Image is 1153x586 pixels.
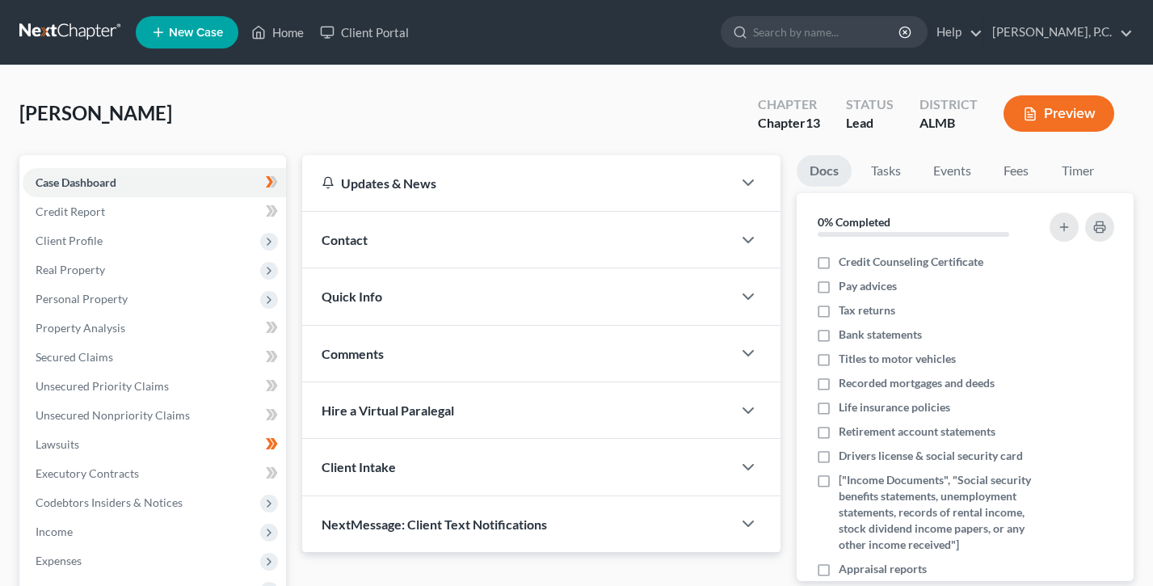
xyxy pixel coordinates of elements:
[23,197,286,226] a: Credit Report
[243,18,312,47] a: Home
[991,155,1042,187] a: Fees
[23,401,286,430] a: Unsecured Nonpriority Claims
[36,292,128,306] span: Personal Property
[758,114,820,133] div: Chapter
[322,403,454,418] span: Hire a Virtual Paralegal
[839,254,983,270] span: Credit Counseling Certificate
[846,114,894,133] div: Lead
[818,215,890,229] strong: 0% Completed
[322,289,382,304] span: Quick Info
[839,375,995,391] span: Recorded mortgages and deeds
[36,525,73,538] span: Income
[36,234,103,247] span: Client Profile
[839,399,950,415] span: Life insurance policies
[919,114,978,133] div: ALMB
[36,175,116,189] span: Case Dashboard
[36,408,190,422] span: Unsecured Nonpriority Claims
[36,263,105,276] span: Real Property
[919,95,978,114] div: District
[23,459,286,488] a: Executory Contracts
[322,459,396,474] span: Client Intake
[846,95,894,114] div: Status
[322,346,384,361] span: Comments
[36,554,82,567] span: Expenses
[322,232,368,247] span: Contact
[753,17,901,47] input: Search by name...
[23,168,286,197] a: Case Dashboard
[839,327,922,343] span: Bank statements
[839,424,995,440] span: Retirement account statements
[839,302,895,318] span: Tax returns
[36,321,125,335] span: Property Analysis
[928,18,983,47] a: Help
[23,430,286,459] a: Lawsuits
[36,350,113,364] span: Secured Claims
[806,115,820,130] span: 13
[322,516,547,532] span: NextMessage: Client Text Notifications
[839,561,927,577] span: Appraisal reports
[839,278,897,294] span: Pay advices
[169,27,223,39] span: New Case
[920,155,984,187] a: Events
[858,155,914,187] a: Tasks
[19,101,172,124] span: [PERSON_NAME]
[839,448,1023,464] span: Drivers license & social security card
[36,495,183,509] span: Codebtors Insiders & Notices
[36,466,139,480] span: Executory Contracts
[1049,155,1107,187] a: Timer
[1004,95,1114,132] button: Preview
[839,351,956,367] span: Titles to motor vehicles
[312,18,417,47] a: Client Portal
[36,437,79,451] span: Lawsuits
[23,372,286,401] a: Unsecured Priority Claims
[23,314,286,343] a: Property Analysis
[36,379,169,393] span: Unsecured Priority Claims
[36,204,105,218] span: Credit Report
[984,18,1133,47] a: [PERSON_NAME], P.C.
[322,175,713,192] div: Updates & News
[758,95,820,114] div: Chapter
[839,472,1036,553] span: ["Income Documents", "Social security benefits statements, unemployment statements, records of re...
[23,343,286,372] a: Secured Claims
[797,155,852,187] a: Docs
